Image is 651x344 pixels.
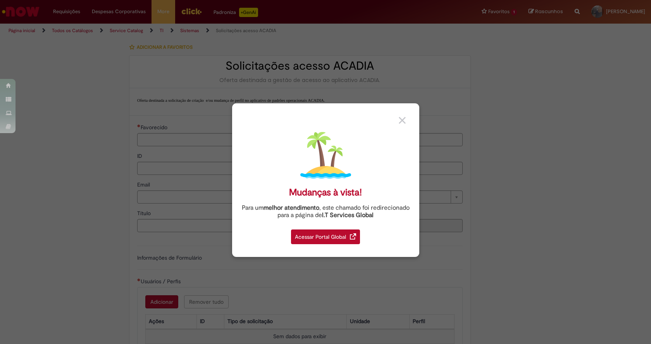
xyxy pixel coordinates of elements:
img: island.png [300,130,351,181]
div: Acessar Portal Global [291,229,360,244]
img: redirect_link.png [350,233,356,240]
strong: melhor atendimento [263,204,319,212]
div: Para um , este chamado foi redirecionado para a página de [238,204,413,219]
img: close_button_grey.png [399,117,406,124]
a: Acessar Portal Global [291,225,360,244]
a: I.T Services Global [322,207,374,219]
div: Mudanças à vista! [289,187,362,198]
